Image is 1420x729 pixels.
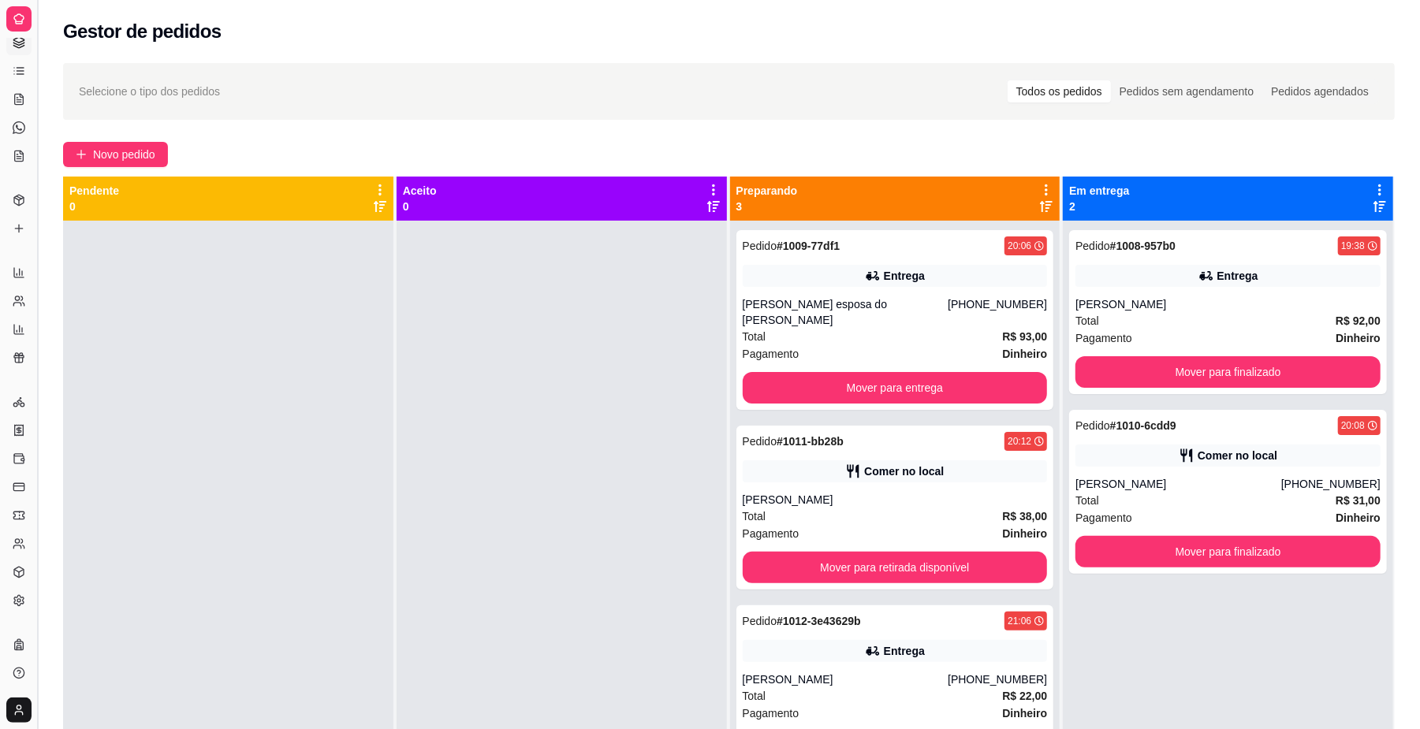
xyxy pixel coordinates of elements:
div: Comer no local [1198,448,1277,463]
span: Pagamento [1075,329,1132,347]
span: Total [743,328,766,345]
strong: # 1012-3e43629b [777,615,861,627]
strong: R$ 92,00 [1336,314,1381,327]
button: Novo pedido [63,142,168,167]
span: Total [743,687,766,705]
div: Entrega [884,643,925,659]
span: Novo pedido [93,146,155,163]
p: Pendente [69,183,119,199]
span: Pagamento [743,345,799,363]
span: Pedido [743,240,777,252]
span: Total [743,508,766,525]
p: 3 [736,199,798,214]
div: [PHONE_NUMBER] [948,296,1047,328]
strong: R$ 93,00 [1002,330,1047,343]
div: [PERSON_NAME] [1075,296,1381,312]
strong: Dinheiro [1002,348,1047,360]
p: 2 [1069,199,1129,214]
strong: # 1010-6cdd9 [1110,419,1176,432]
span: Pagamento [743,525,799,542]
div: [PHONE_NUMBER] [1281,476,1381,492]
div: Comer no local [864,463,944,479]
strong: Dinheiro [1336,511,1381,524]
div: [PERSON_NAME] [743,671,949,687]
div: 21:06 [1008,615,1031,627]
p: 0 [403,199,437,214]
strong: Dinheiro [1336,332,1381,344]
span: Pagamento [1075,509,1132,526]
span: Total [1075,312,1099,329]
p: Aceito [403,183,437,199]
span: Total [1075,492,1099,509]
span: Pedido [743,435,777,448]
div: 20:08 [1341,419,1365,432]
strong: Dinheiro [1002,707,1047,720]
div: Pedidos agendados [1262,80,1377,102]
span: Pedido [743,615,777,627]
strong: R$ 31,00 [1336,494,1381,507]
span: Selecione o tipo dos pedidos [79,83,220,100]
button: Mover para finalizado [1075,536,1381,567]
p: 0 [69,199,119,214]
h2: Gestor de pedidos [63,19,222,44]
div: Pedidos sem agendamento [1111,80,1262,102]
div: [PERSON_NAME] [1075,476,1281,492]
button: Mover para finalizado [1075,356,1381,388]
strong: # 1008-957b0 [1110,240,1176,252]
button: Mover para retirada disponível [743,552,1048,583]
p: Preparando [736,183,798,199]
strong: Dinheiro [1002,527,1047,540]
div: [PERSON_NAME] esposa do [PERSON_NAME] [743,296,949,328]
button: Mover para entrega [743,372,1048,404]
div: Entrega [1217,268,1258,284]
span: Pedido [1075,419,1110,432]
strong: R$ 38,00 [1002,510,1047,523]
strong: # 1011-bb28b [777,435,844,448]
strong: # 1009-77df1 [777,240,840,252]
strong: R$ 22,00 [1002,690,1047,702]
div: 20:06 [1008,240,1031,252]
span: Pedido [1075,240,1110,252]
div: [PHONE_NUMBER] [948,671,1047,687]
div: Entrega [884,268,925,284]
p: Em entrega [1069,183,1129,199]
div: 20:12 [1008,435,1031,448]
span: plus [76,149,87,160]
div: [PERSON_NAME] [743,492,1048,508]
div: 19:38 [1341,240,1365,252]
div: Todos os pedidos [1008,80,1111,102]
span: Pagamento [743,705,799,722]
